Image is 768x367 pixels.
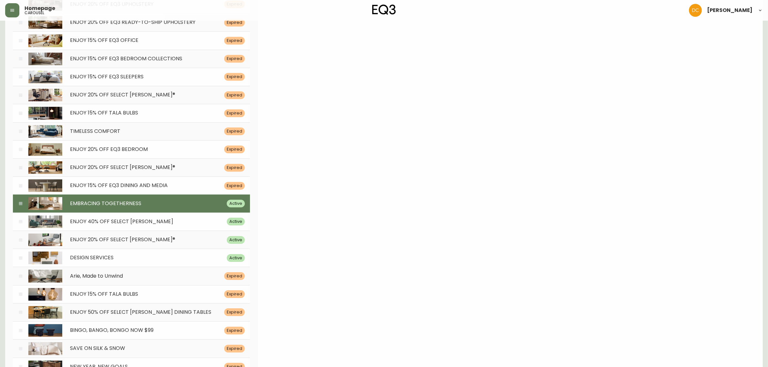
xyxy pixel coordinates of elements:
[28,215,62,228] img: salema-sofa-living-room_COMPRESSED.jpg
[13,213,250,231] div: ENJOY 40% OFF SELECT [PERSON_NAME]Active
[70,55,182,62] span: ENJOY 15% OFF EQ3 BEDROOM COLLECTIONS
[70,218,173,225] span: ENJOY 40% OFF SELECT [PERSON_NAME]
[28,252,62,264] img: eq3-product-samples-concept_COMPRESSED.jpg
[13,339,250,357] div: SAVE ON SILK & SNOWExpired
[13,194,250,212] div: EMBRACING TOGETHERNESSActive
[13,176,250,194] div: ENJOY 15% OFF EQ3 DINING AND MEDIAExpired
[13,249,250,267] div: DESIGN SERVICESActive
[13,122,250,140] div: TIMELESS COMFORTExpired
[28,161,62,174] img: walnut-eames-lounge-chair_COMPRESSED.jpg
[28,197,62,210] img: cello-quick-ship-sectional_COMPRESSED.jpg
[224,74,245,80] span: Expired
[70,236,175,243] span: ENJOY 20% OFF SELECT [PERSON_NAME]®
[28,89,62,101] img: herman-miller-aeron-stool-black_COMPRESSED.jpg
[70,326,154,334] span: BINGO, BANGO, BONGO NOW $99
[70,18,195,26] span: ENJOY 20% OFF EQ3 READY-TO-SHIP UPHOLSTERY
[224,309,245,315] span: Expired
[28,324,62,337] img: eq3-terracotta-end-tables_COMPRESSED.jpg
[13,68,250,86] div: ENJOY 15% OFF EQ3 SLEEPERSExpired
[224,128,245,134] span: Expired
[70,272,123,280] span: Arie, Made to Unwind
[13,86,250,104] div: ENJOY 20% OFF SELECT [PERSON_NAME]®Expired
[224,38,245,44] span: Expired
[227,255,245,261] span: Active
[70,290,138,298] span: ENJOY 15% OFF TALA BULBS
[13,303,250,321] div: ENJOY 50% OFF SELECT [PERSON_NAME] DINING TABLESExpired
[224,183,245,189] span: Expired
[70,200,141,207] span: EMBRACING TOGETHERNESS
[224,110,245,116] span: Expired
[28,107,62,119] img: tala-porcelain-light-bulb_COMPRESSED.jpg
[28,53,62,65] img: cello-grey-fabric-bed_COMPRESSED.jpg
[13,31,250,49] div: ENJOY 15% OFF EQ3 OFFICEExpired
[70,145,148,153] span: ENJOY 20% OFF EQ3 BEDROOM
[28,233,62,246] img: striad-lounge-chair_COMPRESSED.jpg
[28,288,62,301] img: eq3-x-tala-bulbs_COMPRESSED.jpg
[224,165,245,171] span: Expired
[13,13,250,31] div: ENJOY 20% OFF EQ3 READY-TO-SHIP UPHOLSTERYExpired
[224,56,245,62] span: Expired
[25,6,55,11] span: Homepage
[224,291,245,297] span: Expired
[13,158,250,176] div: ENJOY 20% OFF SELECT [PERSON_NAME]®Expired
[25,11,44,15] h5: carousel
[224,92,245,98] span: Expired
[28,270,62,282] img: arie-chair-otto-062025_COMPRESSED.jpg
[70,127,120,135] span: TIMELESS COMFORT
[13,50,250,68] div: ENJOY 15% OFF EQ3 BEDROOM COLLECTIONSExpired
[13,104,250,122] div: ENJOY 15% OFF TALA BULBSExpired
[28,16,62,29] img: eq3-nara-queen-size-bed-rts_COMPRESSED.jpg
[372,5,396,15] img: logo
[227,201,245,206] span: Active
[227,237,245,243] span: Active
[28,125,62,138] img: cello-blue-sectional-sofa-lifestyle_COMPRESSED.jpg
[689,4,702,17] img: 7eb451d6983258353faa3212700b340b
[28,306,62,319] img: kendall-oak-wood-table_COMPRESSED.jpg
[28,71,62,83] img: grey-fabric-sleeper-sectional_COMPRESSED.jpg
[13,321,250,339] div: BINGO, BANGO, BONGO NOW $99Expired
[70,91,175,98] span: ENJOY 20% OFF SELECT [PERSON_NAME]®
[70,164,175,171] span: ENJOY 20% OFF SELECT [PERSON_NAME]®
[70,254,114,261] span: DESIGN SERVICES
[13,231,250,249] div: ENJOY 20% OFF SELECT [PERSON_NAME]®Active
[13,140,250,158] div: ENJOY 20% OFF EQ3 BEDROOMExpired
[70,344,125,352] span: SAVE ON SILK & SNOW
[70,36,138,44] span: ENJOY 15% OFF EQ3 OFFICE
[13,285,250,303] div: ENJOY 15% OFF TALA BULBSExpired
[227,219,245,224] span: Active
[28,179,62,192] img: lilly-dining-chairs_COMPRESSED.jpg
[28,143,62,156] img: eq3-marcel-walnut-bundle_COMPRESSED.jpg
[28,34,62,47] img: novah-white-lift-desk_COMPRESSED.jpg
[224,346,245,352] span: Expired
[13,267,250,285] div: Arie, Made to UnwindExpired
[707,8,753,13] span: [PERSON_NAME]
[70,73,144,80] span: ENJOY 15% OFF EQ3 SLEEPERS
[70,182,168,189] span: ENJOY 15% OFF EQ3 DINING AND MEDIA
[224,328,245,333] span: Expired
[70,308,211,316] span: ENJOY 50% OFF SELECT [PERSON_NAME] DINING TABLES
[224,146,245,152] span: Expired
[224,20,245,25] span: Expired
[224,273,245,279] span: Expired
[70,109,138,116] span: ENJOY 15% OFF TALA BULBS
[28,342,62,355] img: silk-snow-pillows_COMPRESSED.jpg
